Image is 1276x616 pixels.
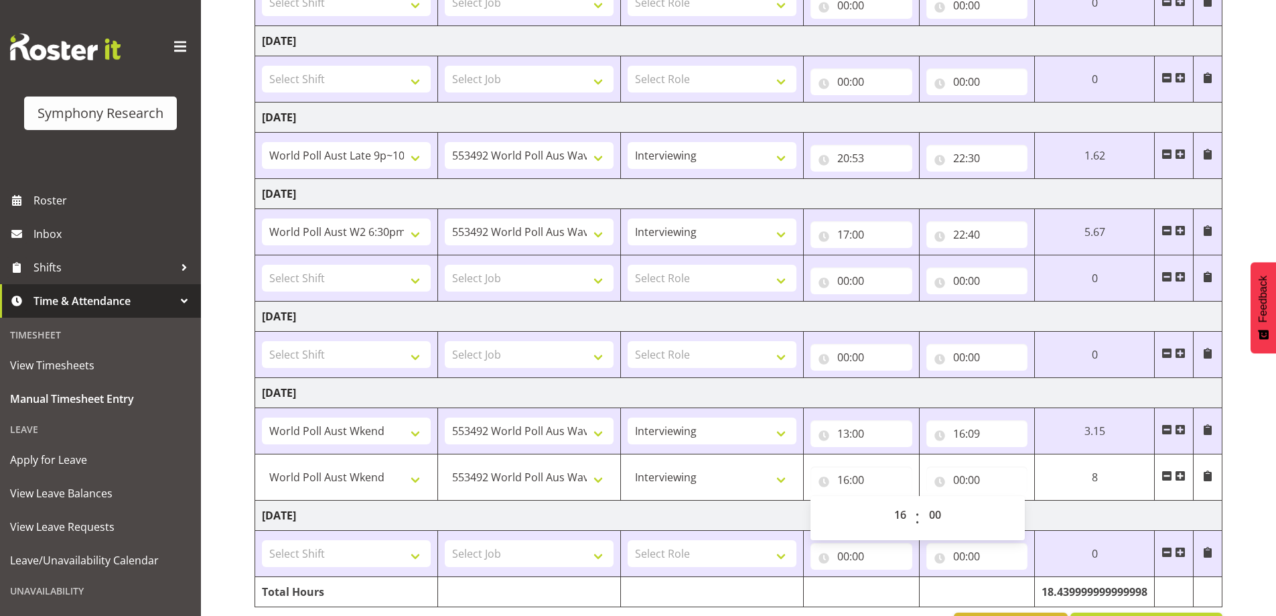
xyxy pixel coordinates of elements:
[3,349,198,382] a: View Timesheets
[33,224,194,244] span: Inbox
[810,267,912,294] input: Click to select...
[1035,454,1155,501] td: 8
[1035,408,1155,454] td: 3.15
[926,543,1028,570] input: Click to select...
[255,577,438,607] td: Total Hours
[255,378,1222,408] td: [DATE]
[38,103,163,123] div: Symphony Research
[1035,255,1155,302] td: 0
[1035,577,1155,607] td: 18.439999999999998
[3,321,198,349] div: Timesheet
[810,420,912,447] input: Click to select...
[926,467,1028,493] input: Click to select...
[810,344,912,371] input: Click to select...
[33,257,174,278] span: Shifts
[810,221,912,248] input: Click to select...
[3,382,198,416] a: Manual Timesheet Entry
[1035,56,1155,103] td: 0
[3,577,198,605] div: Unavailability
[926,344,1028,371] input: Click to select...
[255,26,1222,56] td: [DATE]
[10,550,191,570] span: Leave/Unavailability Calendar
[915,501,920,535] span: :
[926,145,1028,172] input: Click to select...
[810,68,912,95] input: Click to select...
[10,483,191,503] span: View Leave Balances
[3,477,198,510] a: View Leave Balances
[10,450,191,470] span: Apply for Leave
[255,103,1222,133] td: [DATE]
[33,291,174,311] span: Time & Attendance
[10,389,191,409] span: Manual Timesheet Entry
[1035,332,1155,378] td: 0
[810,467,912,493] input: Click to select...
[926,68,1028,95] input: Click to select...
[10,517,191,537] span: View Leave Requests
[1035,531,1155,577] td: 0
[1035,133,1155,179] td: 1.62
[810,543,912,570] input: Click to select...
[926,221,1028,248] input: Click to select...
[1251,262,1276,353] button: Feedback - Show survey
[926,267,1028,294] input: Click to select...
[10,34,121,60] img: Rosterit website logo
[3,443,198,477] a: Apply for Leave
[810,145,912,172] input: Click to select...
[255,179,1222,209] td: [DATE]
[33,190,194,210] span: Roster
[1035,209,1155,255] td: 5.67
[3,544,198,577] a: Leave/Unavailability Calendar
[926,420,1028,447] input: Click to select...
[3,416,198,443] div: Leave
[255,302,1222,332] td: [DATE]
[10,355,191,375] span: View Timesheets
[255,501,1222,531] td: [DATE]
[3,510,198,544] a: View Leave Requests
[1257,275,1269,322] span: Feedback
